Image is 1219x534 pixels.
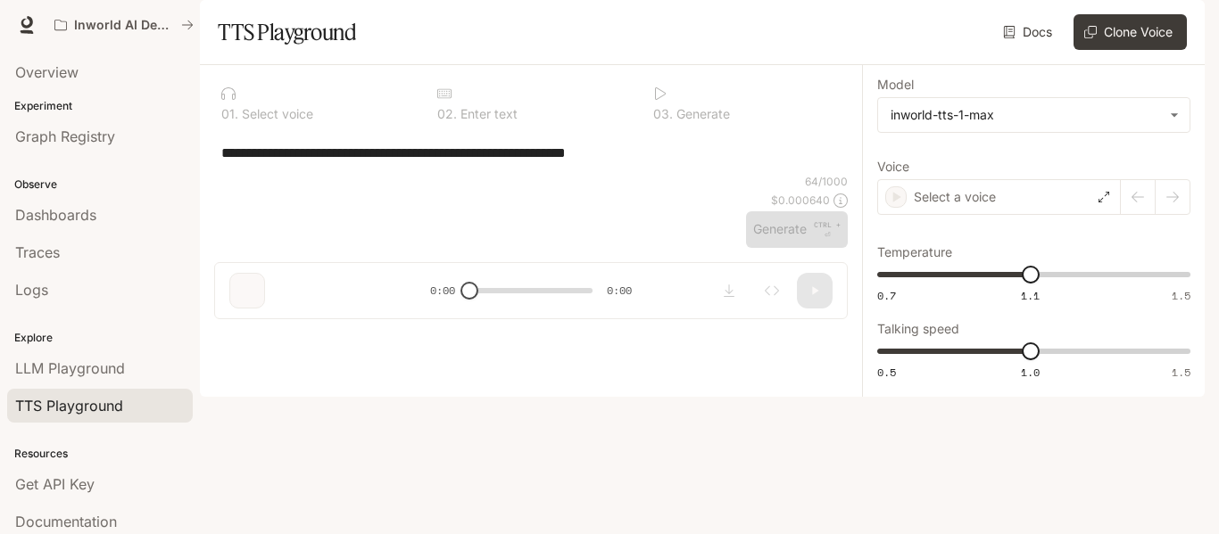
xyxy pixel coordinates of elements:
[877,288,896,303] span: 0.7
[673,108,730,120] p: Generate
[218,14,356,50] h1: TTS Playground
[457,108,518,120] p: Enter text
[805,174,848,189] p: 64 / 1000
[771,193,830,208] p: $ 0.000640
[878,98,1190,132] div: inworld-tts-1-max
[877,365,896,380] span: 0.5
[46,7,202,43] button: All workspaces
[1074,14,1187,50] button: Clone Voice
[877,160,909,173] p: Voice
[437,108,457,120] p: 0 2 .
[914,188,996,206] p: Select a voice
[877,323,959,335] p: Talking speed
[653,108,673,120] p: 0 3 .
[238,108,313,120] p: Select voice
[1172,288,1190,303] span: 1.5
[877,246,952,259] p: Temperature
[221,108,238,120] p: 0 1 .
[877,78,914,91] p: Model
[74,18,174,33] p: Inworld AI Demos
[1021,365,1040,380] span: 1.0
[999,14,1059,50] a: Docs
[891,106,1161,124] div: inworld-tts-1-max
[1021,288,1040,303] span: 1.1
[1172,365,1190,380] span: 1.5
